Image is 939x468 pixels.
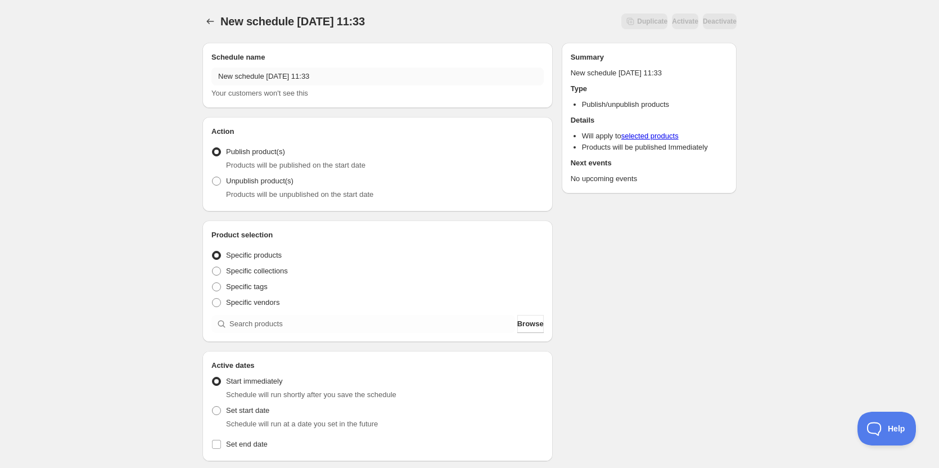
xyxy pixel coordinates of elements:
[211,360,544,371] h2: Active dates
[226,440,268,448] span: Set end date
[226,190,373,199] span: Products will be unpublished on the start date
[582,142,728,153] li: Products will be published Immediately
[857,412,917,445] iframe: Toggle Customer Support
[226,390,396,399] span: Schedule will run shortly after you save the schedule
[226,147,285,156] span: Publish product(s)
[211,126,544,137] h2: Action
[571,173,728,184] p: No upcoming events
[571,52,728,63] h2: Summary
[226,267,288,275] span: Specific collections
[220,15,365,28] span: New schedule [DATE] 11:33
[517,318,544,330] span: Browse
[226,282,268,291] span: Specific tags
[621,132,679,140] a: selected products
[226,298,279,307] span: Specific vendors
[202,13,218,29] button: Schedules
[571,157,728,169] h2: Next events
[571,83,728,94] h2: Type
[517,315,544,333] button: Browse
[229,315,515,333] input: Search products
[226,377,282,385] span: Start immediately
[211,89,308,97] span: Your customers won't see this
[226,161,365,169] span: Products will be published on the start date
[571,115,728,126] h2: Details
[571,67,728,79] p: New schedule [DATE] 11:33
[226,177,294,185] span: Unpublish product(s)
[582,99,728,110] li: Publish/unpublish products
[211,229,544,241] h2: Product selection
[226,406,269,415] span: Set start date
[582,130,728,142] li: Will apply to
[226,251,282,259] span: Specific products
[226,420,378,428] span: Schedule will run at a date you set in the future
[211,52,544,63] h2: Schedule name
